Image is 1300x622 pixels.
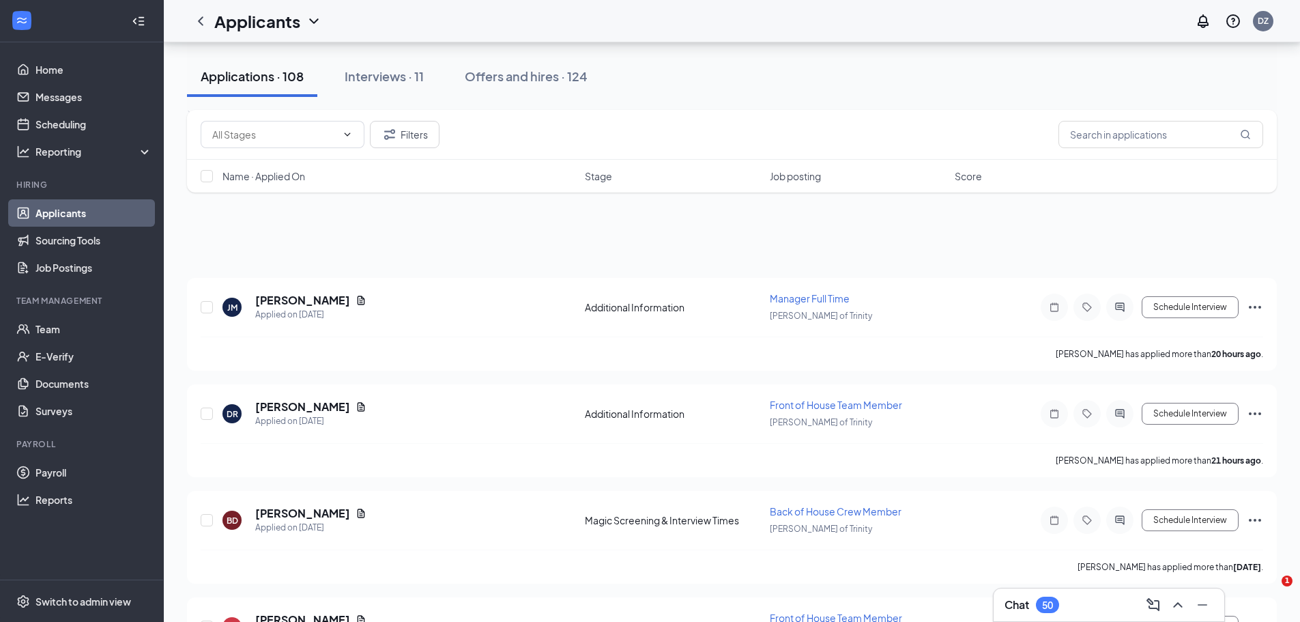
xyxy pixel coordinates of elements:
[345,68,424,85] div: Interviews · 11
[35,199,152,227] a: Applicants
[35,56,152,83] a: Home
[35,83,152,111] a: Messages
[356,401,366,412] svg: Document
[381,126,398,143] svg: Filter
[132,14,145,28] svg: Collapse
[1254,576,1286,608] iframe: Intercom live chat
[35,459,152,486] a: Payroll
[1233,562,1261,572] b: [DATE]
[955,169,982,183] span: Score
[770,311,872,321] span: [PERSON_NAME] of Trinity
[35,397,152,425] a: Surveys
[255,308,366,322] div: Applied on [DATE]
[1247,512,1263,528] svg: Ellipses
[356,508,366,519] svg: Document
[370,121,439,148] button: Filter Filters
[255,414,366,428] div: Applied on [DATE]
[201,68,304,85] div: Applications · 108
[1042,599,1053,611] div: 50
[35,343,152,370] a: E-Verify
[1112,408,1128,419] svg: ActiveChat
[16,145,30,158] svg: Analysis
[1211,455,1261,466] b: 21 hours ago
[222,169,305,183] span: Name · Applied On
[35,595,131,608] div: Switch to admin view
[1056,455,1263,466] p: [PERSON_NAME] has applied more than .
[1005,597,1029,612] h3: Chat
[1046,302,1063,313] svg: Note
[16,595,30,608] svg: Settings
[35,227,152,254] a: Sourcing Tools
[770,399,902,411] span: Front of House Team Member
[770,417,872,427] span: [PERSON_NAME] of Trinity
[1240,129,1251,140] svg: MagnifyingGlass
[35,254,152,281] a: Job Postings
[1112,302,1128,313] svg: ActiveChat
[770,169,821,183] span: Job posting
[1194,597,1211,613] svg: Minimize
[1170,597,1186,613] svg: ChevronUp
[35,145,153,158] div: Reporting
[15,14,29,27] svg: WorkstreamLogo
[770,292,850,305] span: Manager Full Time
[1142,296,1239,318] button: Schedule Interview
[227,408,238,420] div: DR
[1046,408,1063,419] svg: Note
[1079,515,1095,526] svg: Tag
[255,293,350,308] h5: [PERSON_NAME]
[1142,509,1239,531] button: Schedule Interview
[255,521,366,535] div: Applied on [DATE]
[306,13,322,29] svg: ChevronDown
[1058,121,1263,148] input: Search in applications
[585,407,762,421] div: Additional Information
[1191,594,1213,616] button: Minimize
[1247,299,1263,315] svg: Ellipses
[356,295,366,306] svg: Document
[1195,13,1211,29] svg: Notifications
[16,438,149,450] div: Payroll
[465,68,588,85] div: Offers and hires · 124
[1142,403,1239,425] button: Schedule Interview
[255,506,350,521] h5: [PERSON_NAME]
[16,295,149,307] div: Team Management
[1247,406,1263,422] svg: Ellipses
[1046,515,1063,526] svg: Note
[255,399,350,414] h5: [PERSON_NAME]
[1167,594,1189,616] button: ChevronUp
[192,13,209,29] svg: ChevronLeft
[585,513,762,527] div: Magic Screening & Interview Times
[212,127,336,142] input: All Stages
[35,111,152,138] a: Scheduling
[770,524,872,534] span: [PERSON_NAME] of Trinity
[1056,348,1263,360] p: [PERSON_NAME] has applied more than .
[1211,349,1261,359] b: 20 hours ago
[1258,15,1269,27] div: DZ
[227,302,237,313] div: JM
[1112,515,1128,526] svg: ActiveChat
[35,315,152,343] a: Team
[35,370,152,397] a: Documents
[1225,13,1241,29] svg: QuestionInfo
[227,515,238,526] div: BD
[1282,576,1292,586] span: 1
[1079,408,1095,419] svg: Tag
[585,300,762,314] div: Additional Information
[1079,302,1095,313] svg: Tag
[214,10,300,33] h1: Applicants
[1142,594,1164,616] button: ComposeMessage
[1145,597,1161,613] svg: ComposeMessage
[1078,561,1263,573] p: [PERSON_NAME] has applied more than .
[585,169,612,183] span: Stage
[770,505,901,518] span: Back of House Crew Member
[16,179,149,190] div: Hiring
[342,129,353,140] svg: ChevronDown
[35,486,152,513] a: Reports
